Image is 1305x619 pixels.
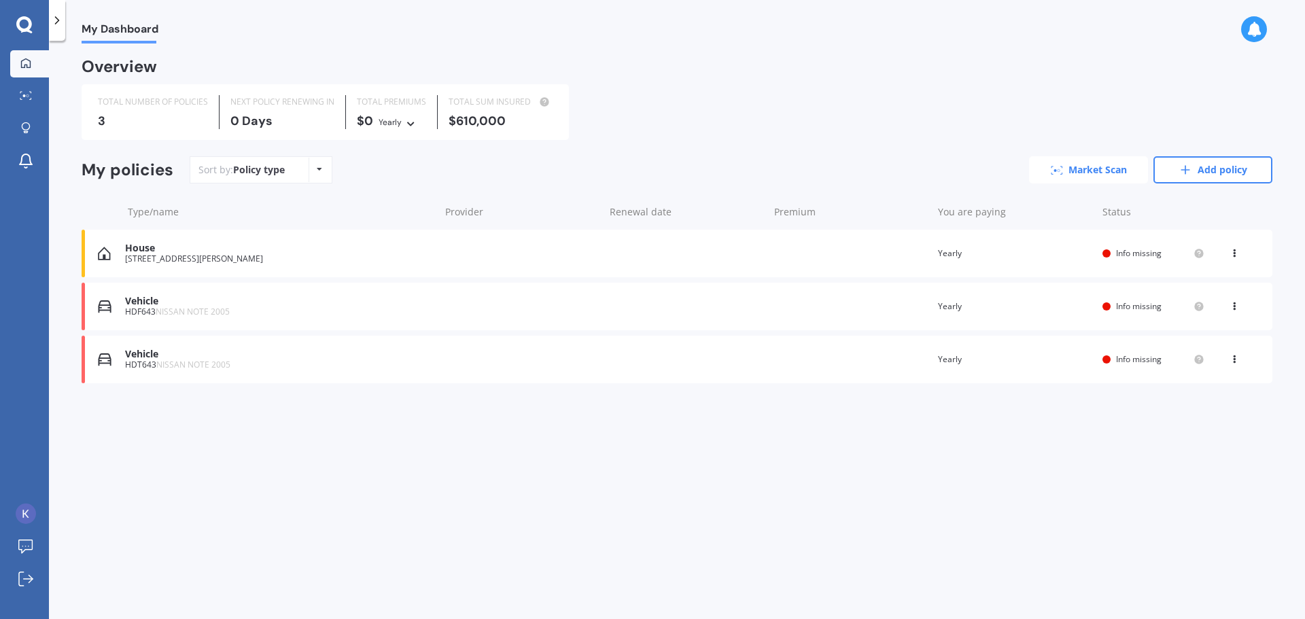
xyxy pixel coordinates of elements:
[938,247,1092,260] div: Yearly
[230,95,334,109] div: NEXT POLICY RENEWING IN
[1116,247,1162,259] span: Info missing
[98,300,111,313] img: Vehicle
[198,163,285,177] div: Sort by:
[125,349,433,360] div: Vehicle
[357,95,426,109] div: TOTAL PREMIUMS
[1116,353,1162,365] span: Info missing
[125,360,433,370] div: HDT643
[82,22,158,41] span: My Dashboard
[449,114,553,128] div: $610,000
[1102,205,1204,219] div: Status
[379,116,402,129] div: Yearly
[445,205,599,219] div: Provider
[233,163,285,177] div: Policy type
[98,247,111,260] img: House
[125,243,433,254] div: House
[610,205,763,219] div: Renewal date
[125,254,433,264] div: [STREET_ADDRESS][PERSON_NAME]
[82,160,173,180] div: My policies
[125,296,433,307] div: Vehicle
[98,114,208,128] div: 3
[230,114,334,128] div: 0 Days
[16,503,36,524] img: ACg8ocI33G2qCbYgbRTEi1DpgHk2mQr-Md7FzcrrRnAfpC0C0G0=s96-c
[1029,156,1148,183] a: Market Scan
[98,353,111,366] img: Vehicle
[98,95,208,109] div: TOTAL NUMBER OF POLICIES
[1153,156,1272,183] a: Add policy
[357,114,426,129] div: $0
[156,359,230,370] span: NISSAN NOTE 2005
[938,205,1092,219] div: You are paying
[449,95,553,109] div: TOTAL SUM INSURED
[128,205,434,219] div: Type/name
[774,205,928,219] div: Premium
[1116,300,1162,312] span: Info missing
[156,306,230,317] span: NISSAN NOTE 2005
[82,60,157,73] div: Overview
[938,300,1092,313] div: Yearly
[938,353,1092,366] div: Yearly
[125,307,433,317] div: HDF643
